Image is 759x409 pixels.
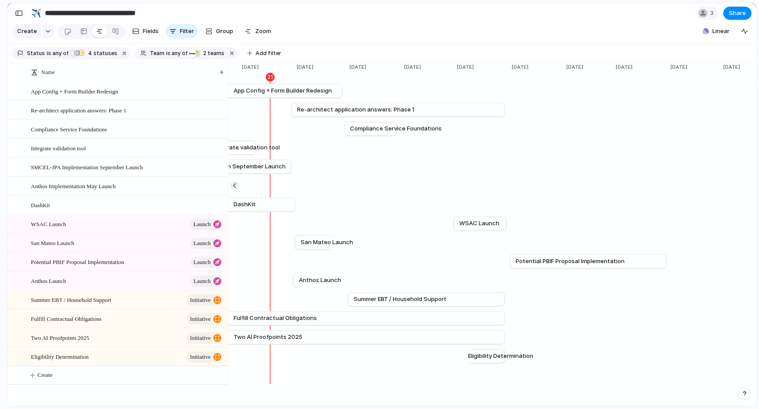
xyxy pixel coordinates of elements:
[399,63,424,71] span: [DATE]
[31,257,124,267] span: Potential PBIF Proposal Implementation
[468,350,499,363] a: Eligibility Determination
[234,86,332,95] span: App Config + Form Builder Redesign
[301,238,353,247] span: San Mateo Launch
[201,49,224,57] span: teams
[166,49,171,57] span: is
[212,143,280,152] span: Integrate validation tool
[190,294,211,306] span: initiative
[353,293,499,306] a: Summer EBT / Household Support
[31,124,107,134] span: Compliance Service Foundations
[188,48,226,58] button: ⚡2 teams
[41,68,55,77] span: Name
[164,48,190,58] button: isany of
[31,7,41,19] div: ✈️
[516,255,661,268] a: Potential PBIF Proposal Implementation
[190,275,223,287] button: launch
[31,162,143,172] span: SMCEL-JPA Implementation September Launch
[188,84,337,97] a: App Config + Form Builder Redesign
[241,24,275,38] button: Zoom
[712,27,729,36] span: Linear
[86,49,117,57] span: statuses
[190,219,223,230] button: launch
[344,63,369,71] span: [DATE]
[31,238,74,248] span: San Mateo Launch
[193,50,200,57] div: ⚡
[506,63,531,71] span: [DATE]
[350,124,442,133] span: Compliance Service Foundations
[45,48,70,58] button: isany of
[180,27,194,36] span: Filter
[31,200,50,210] span: DashKit
[291,63,316,71] span: [DATE]
[86,50,93,56] span: 4
[216,27,233,36] span: Group
[187,313,223,325] button: initiative
[17,27,37,36] span: Create
[31,275,66,286] span: Anthos Launch
[301,236,331,249] a: San Mateo Launch
[516,257,625,266] span: Potential PBIF Proposal Implementation
[31,294,111,305] span: Summer EBT / Household Support
[190,351,211,363] span: initiative
[212,141,250,154] a: Integrate validation tool
[297,103,499,116] a: Re-architect application answers: Phase 1
[256,49,281,57] span: Add filter
[190,238,223,249] button: launch
[187,294,223,306] button: initiative
[193,218,211,231] span: launch
[129,24,162,38] button: Fields
[166,24,197,38] button: Filter
[234,333,302,342] span: Two AI Proofpoints 2025
[31,105,126,115] span: Re-architect application answers: Phase 1
[297,105,414,114] span: Re-architect application answers: Phase 1
[37,371,52,379] span: Create
[255,27,271,36] span: Zoom
[47,49,51,57] span: is
[610,63,635,71] span: [DATE]
[459,217,501,230] a: WSAC Launch
[237,63,261,71] span: [DATE]
[143,27,159,36] span: Fields
[193,237,211,249] span: launch
[187,332,223,344] button: initiative
[561,63,586,71] span: [DATE]
[665,63,690,71] span: [DATE]
[31,143,86,153] span: Integrate validation tool
[193,275,211,287] span: launch
[187,351,223,363] button: initiative
[723,7,752,20] button: Share
[459,219,499,228] span: WSAC Launch
[234,314,317,323] span: Fulfill Contractual Obligations
[69,48,119,58] button: 4 statuses
[150,49,164,57] span: Team
[31,313,101,323] span: Fulfill Contractual Obligations
[353,295,446,304] span: Summer EBT / Household Support
[699,25,733,38] button: Linear
[350,122,391,135] a: Compliance Service Foundations
[51,49,68,57] span: any of
[27,49,45,57] span: Status
[710,9,716,18] span: 3
[193,256,211,268] span: launch
[468,352,533,361] span: Eligibility Determination
[729,9,746,18] span: Share
[242,47,286,59] button: Add filter
[31,332,89,342] span: Two AI Proofpoints 2025
[190,257,223,268] button: launch
[190,332,211,344] span: initiative
[201,50,208,56] span: 2
[201,24,238,38] button: Group
[190,313,211,325] span: initiative
[31,86,118,96] span: App Config + Form Builder Redesign
[29,6,43,20] button: ✈️
[452,63,476,71] span: [DATE]
[234,200,256,209] span: DashKit
[718,63,743,71] span: [DATE]
[31,219,66,229] span: WSAC Launch
[16,366,242,384] button: Create
[31,181,115,191] span: Anthos Implementation May Launch
[12,24,41,38] button: Create
[171,49,188,57] span: any of
[31,351,89,361] span: Eligibility Determination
